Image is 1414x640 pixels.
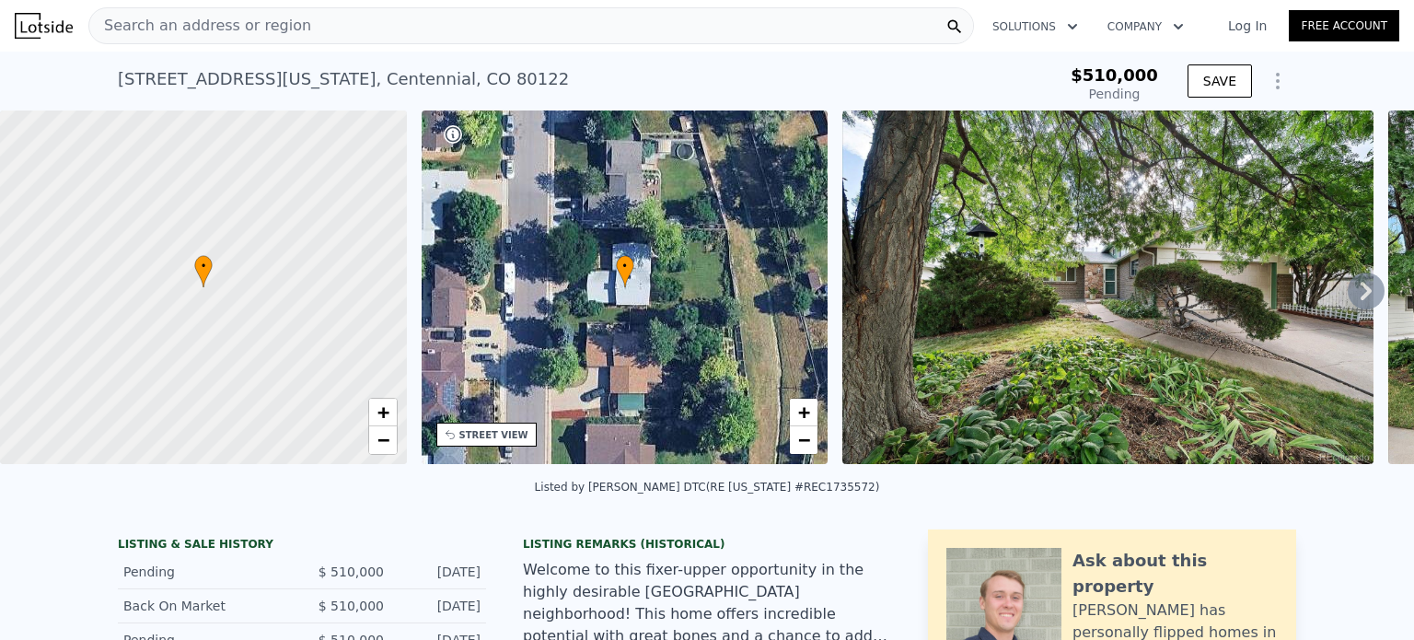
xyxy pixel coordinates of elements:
span: $510,000 [1071,65,1158,85]
div: STREET VIEW [459,428,528,442]
div: [DATE] [399,597,481,615]
div: Back On Market [123,597,287,615]
span: + [798,401,810,424]
div: [STREET_ADDRESS][US_STATE] , Centennial , CO 80122 [118,66,569,92]
span: + [377,401,388,424]
a: Free Account [1289,10,1399,41]
span: − [798,428,810,451]
button: Show Options [1259,63,1296,99]
div: Pending [1071,85,1158,103]
span: Search an address or region [89,15,311,37]
div: LISTING & SALE HISTORY [118,537,486,555]
button: SAVE [1188,64,1252,98]
img: Sale: 169643302 Parcel: 5285164 [842,111,1373,464]
div: [DATE] [399,563,481,581]
div: • [616,255,634,287]
button: Solutions [978,10,1093,43]
span: • [616,258,634,274]
button: Company [1093,10,1199,43]
div: Listing Remarks (Historical) [523,537,891,552]
a: Zoom in [790,399,817,426]
div: Listed by [PERSON_NAME] DTC (RE [US_STATE] #REC1735572) [535,481,880,494]
img: Lotside [15,13,73,39]
span: − [377,428,388,451]
div: Ask about this property [1072,548,1278,599]
span: $ 510,000 [319,564,384,579]
span: • [194,258,213,274]
a: Zoom in [369,399,397,426]
div: Pending [123,563,287,581]
span: $ 510,000 [319,599,384,613]
a: Zoom out [790,426,817,454]
a: Zoom out [369,426,397,454]
a: Log In [1206,17,1289,35]
div: • [194,255,213,287]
